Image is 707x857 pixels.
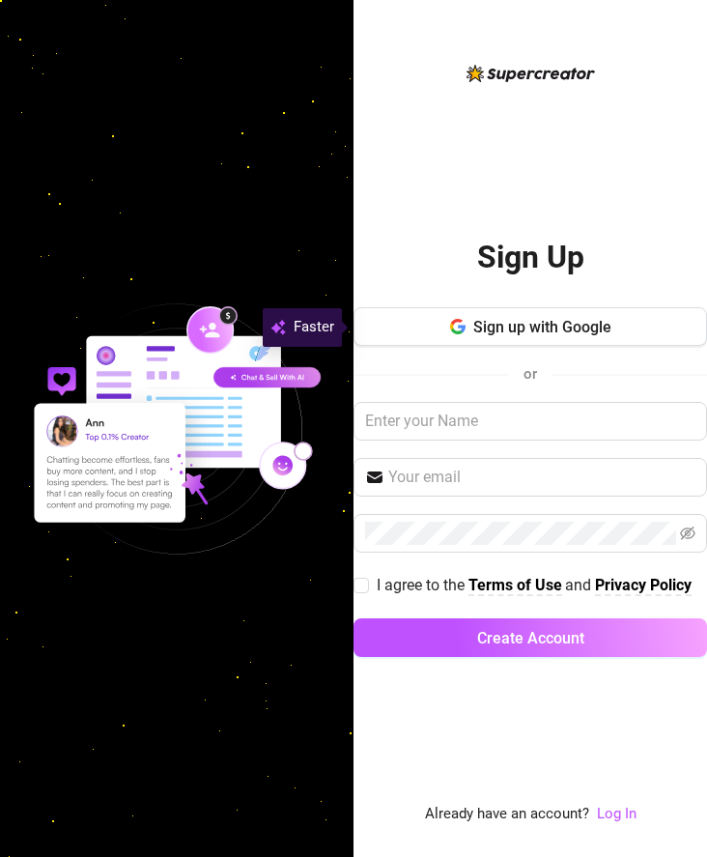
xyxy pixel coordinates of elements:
span: Sign up with Google [473,318,611,336]
a: Privacy Policy [595,576,692,596]
input: Your email [388,466,695,489]
img: logo-BBDzfeDw.svg [467,65,595,82]
button: Sign up with Google [353,307,707,346]
h2: Sign Up [477,238,584,277]
span: or [523,365,537,383]
input: Enter your Name [353,402,707,441]
span: Create Account [477,629,584,647]
span: Already have an account? [425,803,589,826]
span: eye-invisible [680,526,695,541]
a: Log In [597,803,636,826]
button: Create Account [353,618,707,657]
span: I agree to the [377,576,468,594]
img: svg%3e [270,316,286,339]
span: Faster [294,316,334,339]
strong: Privacy Policy [595,576,692,594]
span: and [565,576,595,594]
strong: Terms of Use [468,576,562,594]
a: Log In [597,805,636,822]
a: Terms of Use [468,576,562,596]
